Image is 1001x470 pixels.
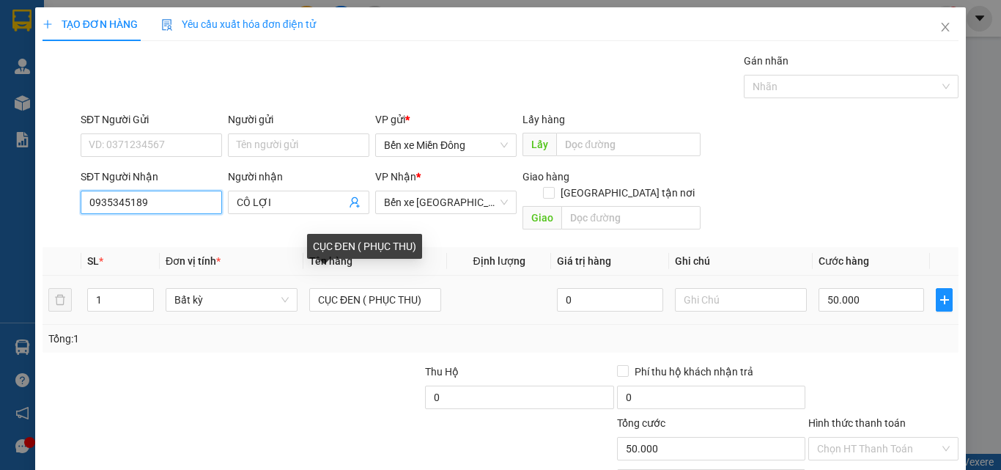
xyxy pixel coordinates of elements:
span: plus [43,19,53,29]
span: Thu Hộ [425,366,459,378]
div: VP gửi [375,111,517,128]
span: Bến xe Quảng Ngãi [384,191,508,213]
span: Tổng cước [617,417,665,429]
span: Giao [522,206,561,230]
input: Ghi Chú [675,288,807,312]
div: Tổng: 1 [48,331,388,347]
span: Định lượng [473,255,525,267]
button: delete [48,288,72,312]
button: Close [925,7,966,48]
span: Phí thu hộ khách nhận trả [629,364,759,380]
span: SL [87,255,99,267]
span: VP Nhận [375,171,416,183]
input: Dọc đường [561,206,701,230]
span: user-add [349,197,361,208]
span: Lấy hàng [522,114,565,125]
label: Gán nhãn [744,55,788,67]
span: Đơn vị tính [166,255,221,267]
li: VP Bến xe Miền Đông [7,79,101,111]
span: Giao hàng [522,171,569,183]
span: Giá trị hàng [557,255,611,267]
span: Bến xe Miền Đông [384,134,508,156]
div: SĐT Người Gửi [81,111,222,128]
th: Ghi chú [669,247,813,276]
li: VP Bến xe [GEOGRAPHIC_DATA] [101,79,195,128]
label: Hình thức thanh toán [808,417,906,429]
button: plus [936,288,953,312]
img: icon [161,19,173,31]
span: Yêu cầu xuất hóa đơn điện tử [161,18,316,30]
div: CỤC ĐEN ( PHỤC THU) [307,234,422,259]
span: [GEOGRAPHIC_DATA] tận nơi [555,185,701,201]
input: VD: Bàn, Ghế [309,288,441,312]
span: Bất kỳ [174,289,289,311]
input: Dọc đường [556,133,701,156]
li: Rạng Đông Buslines [7,7,213,62]
span: close [939,21,951,33]
span: Cước hàng [819,255,869,267]
input: 0 [557,288,662,312]
div: Người gửi [228,111,369,128]
div: SĐT Người Nhận [81,169,222,185]
div: Người nhận [228,169,369,185]
span: plus [937,294,952,306]
span: TẠO ĐƠN HÀNG [43,18,138,30]
span: Lấy [522,133,556,156]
